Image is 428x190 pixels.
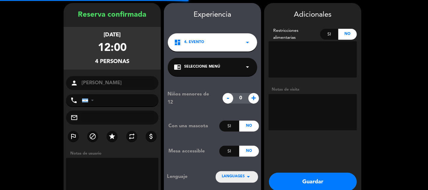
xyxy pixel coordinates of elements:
i: repeat [128,133,135,140]
div: Mesa accessible [164,147,219,155]
div: No [239,121,259,132]
div: Restricciones alimentarias [269,27,320,41]
span: 4. EVENTO [184,39,204,45]
div: [DATE] [104,31,121,39]
div: Adicionales [269,9,357,21]
span: - [223,93,233,104]
i: arrow_drop_down [244,63,251,71]
i: star [108,133,116,140]
div: No [239,146,259,157]
div: Argentina: +54 [82,95,96,106]
span: LANGUAGES [222,174,245,180]
div: 12:00 [98,39,127,57]
i: chrome_reader_mode [174,63,181,71]
div: Niños menores de 12 [163,90,220,106]
div: Reserva confirmada [64,9,161,21]
i: person [71,79,78,87]
div: 4 personas [95,57,129,66]
div: Experiencia [164,9,261,21]
i: arrow_drop_down [244,39,251,46]
i: attach_money [148,133,155,140]
i: arrow_drop_down [245,173,252,180]
div: Con una mascota [164,122,219,130]
div: Notas de usuario [67,150,161,157]
i: dashboard [174,39,181,46]
div: Si [219,146,239,157]
div: Lenguaje [167,173,206,181]
div: Si [219,121,239,132]
i: mail_outline [71,114,78,121]
span: + [248,93,259,104]
i: phone [70,97,78,104]
span: Seleccione Menú [184,64,220,70]
i: outlined_flag [70,133,77,140]
div: Si [320,29,339,40]
div: Notas de visita [269,86,357,93]
i: block [89,133,96,140]
div: No [338,29,357,40]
